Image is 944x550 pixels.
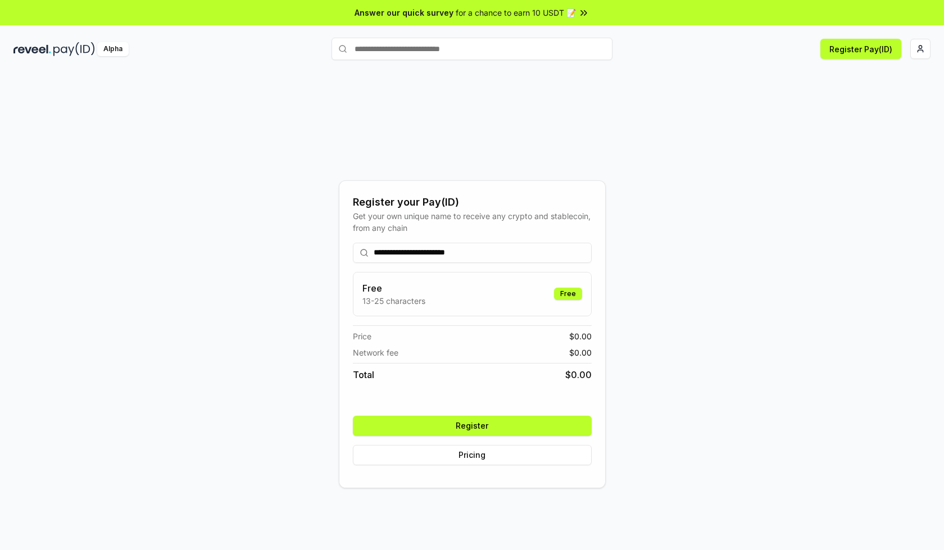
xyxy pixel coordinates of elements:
div: Get your own unique name to receive any crypto and stablecoin, from any chain [353,210,592,234]
span: Network fee [353,347,398,358]
div: Register your Pay(ID) [353,194,592,210]
span: Answer our quick survey [355,7,453,19]
span: for a chance to earn 10 USDT 📝 [456,7,576,19]
h3: Free [362,281,425,295]
p: 13-25 characters [362,295,425,307]
span: Total [353,368,374,381]
div: Free [554,288,582,300]
img: pay_id [53,42,95,56]
div: Alpha [97,42,129,56]
button: Register [353,416,592,436]
span: $ 0.00 [569,347,592,358]
span: $ 0.00 [569,330,592,342]
button: Pricing [353,445,592,465]
span: Price [353,330,371,342]
img: reveel_dark [13,42,51,56]
button: Register Pay(ID) [820,39,901,59]
span: $ 0.00 [565,368,592,381]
